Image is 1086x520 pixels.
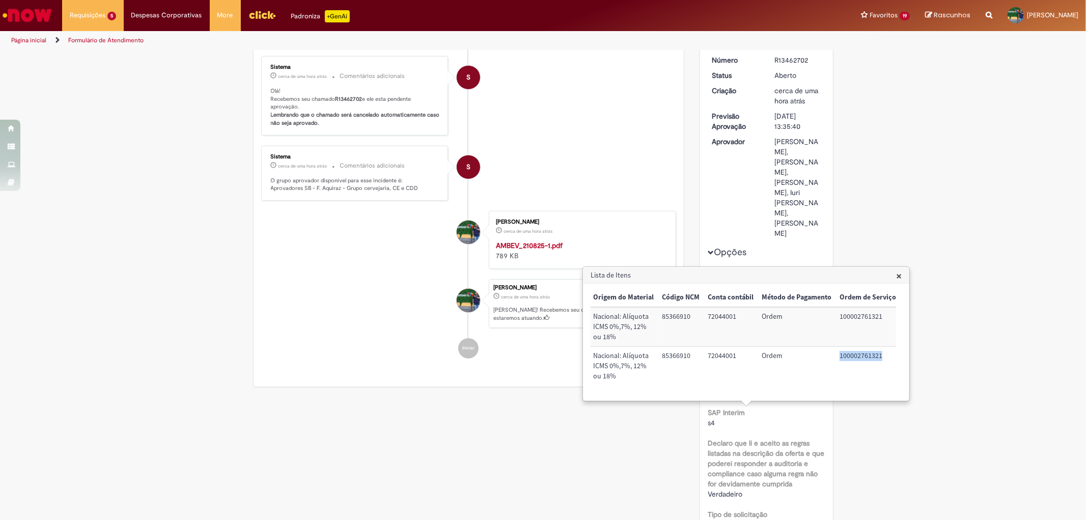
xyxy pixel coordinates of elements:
[493,285,671,291] div: [PERSON_NAME]
[279,163,327,169] span: cerca de uma hora atrás
[248,7,276,22] img: click_logo_yellow_360x200.png
[271,87,440,127] p: Olá! Recebemos seu chamado e ele esta pendente aprovação.
[340,72,405,80] small: Comentários adicionais
[704,136,767,147] dt: Aprovador
[658,288,704,307] th: Código NCM
[457,221,480,244] div: Cristiano Rodrigues Da Silva
[774,86,822,106] div: 29/08/2025 14:35:40
[279,73,327,79] time: 29/08/2025 14:35:52
[493,306,671,322] p: [PERSON_NAME]! Recebemos seu chamado R13462702 e em breve estaremos atuando.
[68,36,144,44] a: Formulário de Atendimento
[774,70,822,80] div: Aberto
[457,66,480,89] div: System
[279,73,327,79] span: cerca de uma hora atrás
[271,111,441,127] b: Lembrando que o chamado será cancelado automaticamente caso não seja aprovado.
[589,347,658,386] td: Origem do Material: Nacional: Alíquota ICMS 0%,7%, 12% ou 18%
[325,10,350,22] p: +GenAi
[836,307,900,346] td: Ordem de Serviço: 100002761321
[758,288,836,307] th: Método de Pagamento
[271,177,440,193] p: O grupo aprovador disponível para esse incidente é: Aprovadores SB - F. Aquiraz - Grupo cervejari...
[836,288,900,307] th: Ordem de Serviço
[589,307,658,346] td: Origem do Material: Nacional: Alíquota ICMS 0%,7%, 12% ou 18%
[704,288,758,307] th: Conta contábil
[261,279,677,328] li: Cristiano Rodrigues Da Silva
[774,111,822,131] div: [DATE] 13:35:40
[261,46,677,369] ul: Histórico de tíquete
[501,294,550,300] span: cerca de uma hora atrás
[708,510,767,519] b: Tipo de solicitação
[496,241,563,250] a: AMBEV_210825-1.pdf
[291,10,350,22] div: Padroniza
[279,163,327,169] time: 29/08/2025 14:35:49
[708,489,742,499] span: Verdadeiro
[934,10,970,20] span: Rascunhos
[457,155,480,179] div: System
[504,228,552,234] time: 29/08/2025 14:35:35
[271,154,440,160] div: Sistema
[589,288,658,307] th: Origem do Material
[501,294,550,300] time: 29/08/2025 14:35:40
[217,10,233,20] span: More
[708,439,824,488] b: Declaro que li e aceito as regras listadas na descrição da oferta e que poderei responder a audit...
[70,10,105,20] span: Requisições
[583,267,909,284] h3: Lista de Itens
[466,155,470,179] span: S
[896,270,902,281] button: Close
[704,347,758,386] td: Conta contábil: 72044001
[336,95,363,103] b: R13462702
[457,289,480,312] div: Cristiano Rodrigues Da Silva
[896,269,902,283] span: ×
[1,5,53,25] img: ServiceNow
[271,64,440,70] div: Sistema
[774,55,822,65] div: R13462702
[774,136,822,238] div: [PERSON_NAME], [PERSON_NAME], [PERSON_NAME], Iuri [PERSON_NAME], [PERSON_NAME]
[107,12,116,20] span: 5
[658,307,704,346] td: Código NCM: 85366910
[496,219,665,225] div: [PERSON_NAME]
[758,307,836,346] td: Método de Pagamento: Ordem
[774,86,819,105] time: 29/08/2025 14:35:40
[708,418,715,427] span: s4
[340,161,405,170] small: Comentários adicionais
[496,240,665,261] div: 789 KB
[708,408,745,417] b: SAP Interim
[8,31,716,50] ul: Trilhas de página
[704,70,767,80] dt: Status
[836,347,900,386] td: Ordem de Serviço: 100002761321
[870,10,898,20] span: Favoritos
[704,86,767,96] dt: Criação
[504,228,552,234] span: cerca de uma hora atrás
[658,347,704,386] td: Código NCM: 85366910
[900,12,910,20] span: 19
[774,86,819,105] span: cerca de uma hora atrás
[1027,11,1078,19] span: [PERSON_NAME]
[466,65,470,90] span: S
[704,307,758,346] td: Conta contábil: 72044001
[758,347,836,386] td: Método de Pagamento: Ordem
[704,55,767,65] dt: Número
[131,10,202,20] span: Despesas Corporativas
[704,111,767,131] dt: Previsão Aprovação
[925,11,970,20] a: Rascunhos
[11,36,46,44] a: Página inicial
[582,266,910,401] div: Lista de Itens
